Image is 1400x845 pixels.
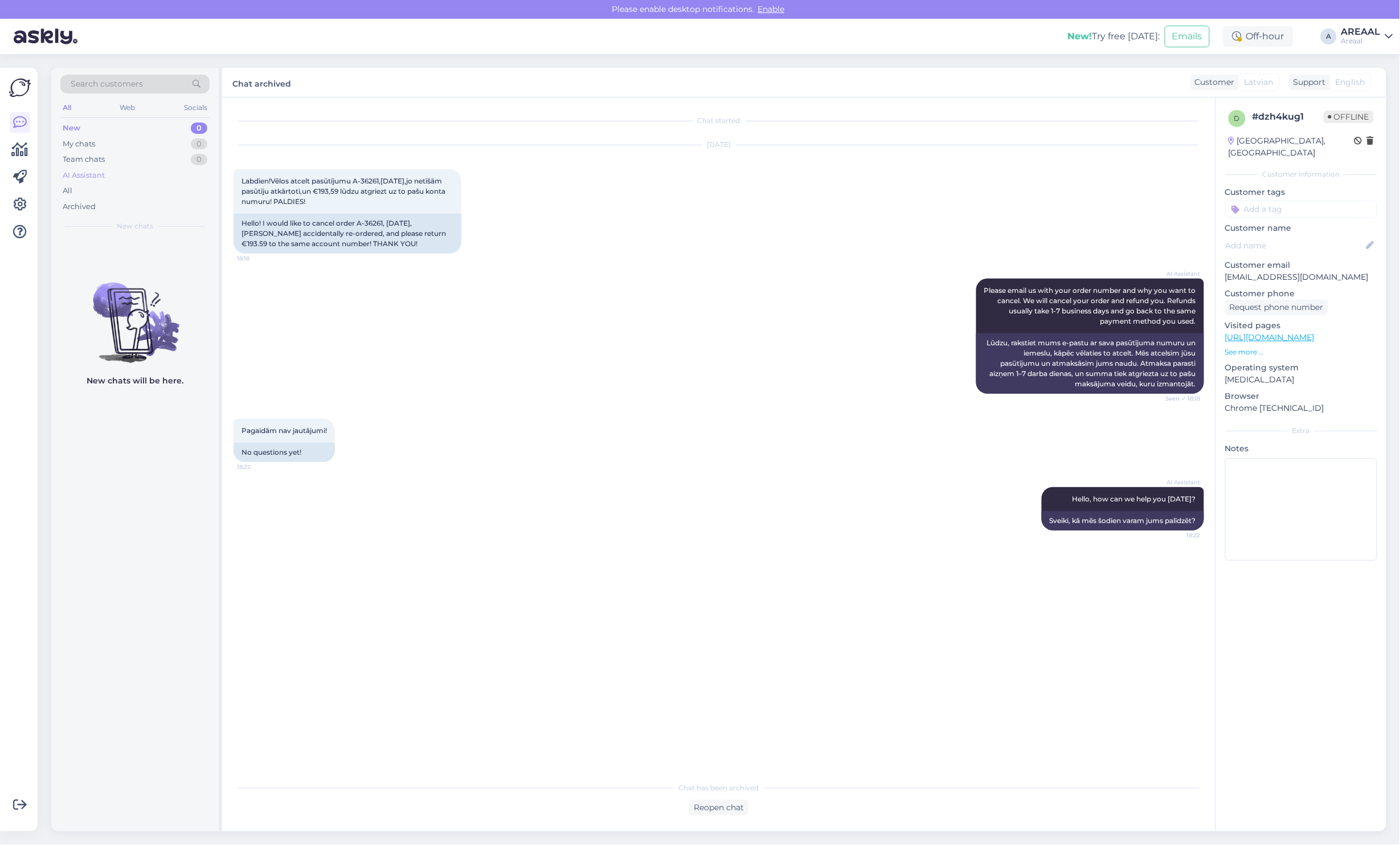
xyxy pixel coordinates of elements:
[1234,114,1240,123] span: d
[1324,111,1374,123] span: Offline
[63,154,105,165] div: Team chats
[1225,390,1377,402] p: Browser
[60,100,73,115] div: All
[1225,271,1377,283] p: [EMAIL_ADDRESS][DOMAIN_NAME]
[1225,332,1315,342] a: [URL][DOMAIN_NAME]
[191,154,207,165] div: 0
[234,116,1204,126] div: Chat started
[984,286,1198,325] span: Please email us with your order number and why you want to cancel. We will cancel your order and ...
[1225,259,1377,271] p: Customer email
[63,138,95,150] div: My chats
[1336,76,1365,88] span: English
[234,214,461,254] div: Hello! I would like to cancel order A-36261, [DATE],[PERSON_NAME] accidentally re-ordered, and pl...
[1225,362,1377,374] p: Operating system
[679,783,759,793] span: Chat has been archived
[51,262,219,365] img: No chats
[1225,222,1377,234] p: Customer name
[1321,28,1337,44] div: A
[9,77,31,99] img: Askly Logo
[1225,347,1377,357] p: See more ...
[1068,30,1160,43] div: Try free [DATE]:
[976,333,1204,394] div: Lūdzu, rakstiet mums e-pastu ar sava pasūtījuma numuru un iemeslu, kāpēc vēlaties to atcelt. Mēs ...
[1072,495,1196,503] span: Hello, how can we help you [DATE]?
[1225,374,1377,386] p: [MEDICAL_DATA]
[1341,36,1381,46] div: Areaal
[71,78,143,90] span: Search customers
[234,443,335,462] div: No questions yet!
[232,75,291,90] label: Chat archived
[1225,288,1377,300] p: Customer phone
[1245,76,1274,88] span: Latvian
[87,375,183,387] p: New chats will be here.
[63,201,96,213] div: Archived
[755,4,788,14] span: Enable
[1042,511,1204,530] div: Sveiki, kā mēs šodien varam jums palīdzēt?
[237,463,280,471] span: 18:22
[1226,239,1364,252] input: Add name
[1158,478,1201,487] span: AI Assistant
[1225,402,1377,414] p: Chrome [TECHNICAL_ID]
[182,100,210,115] div: Socials
[1068,31,1092,42] b: New!
[63,170,105,181] div: AI Assistant
[689,800,748,815] div: Reopen chat
[1225,426,1377,436] div: Extra
[1225,186,1377,198] p: Customer tags
[191,123,207,134] div: 0
[1158,270,1201,278] span: AI Assistant
[63,185,72,197] div: All
[1341,27,1393,46] a: AREAALAreaal
[1341,27,1381,36] div: AREAAL
[1225,169,1377,179] div: Customer information
[1289,76,1326,88] div: Support
[1165,26,1210,47] button: Emails
[1223,26,1293,47] div: Off-hour
[234,140,1204,150] div: [DATE]
[241,426,327,435] span: Pagaidām nav jautājumi!
[237,254,280,263] span: 18:18
[241,177,447,206] span: Labdien!Vēlos atcelt pasūtījumu A-36261,[DATE],jo netīšām pasūtīju atkārtoti,un €193,59 lūdzu atg...
[1190,76,1235,88] div: Customer
[63,123,80,134] div: New
[1252,110,1324,124] div: # dzh4kug1
[1225,201,1377,218] input: Add a tag
[118,100,138,115] div: Web
[1229,135,1354,159] div: [GEOGRAPHIC_DATA], [GEOGRAPHIC_DATA]
[1158,531,1201,540] span: 18:22
[191,138,207,150] div: 0
[1158,394,1201,403] span: Seen ✓ 18:18
[1225,443,1377,455] p: Notes
[1225,320,1377,332] p: Visited pages
[1225,300,1328,315] div: Request phone number
[117,221,153,231] span: New chats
